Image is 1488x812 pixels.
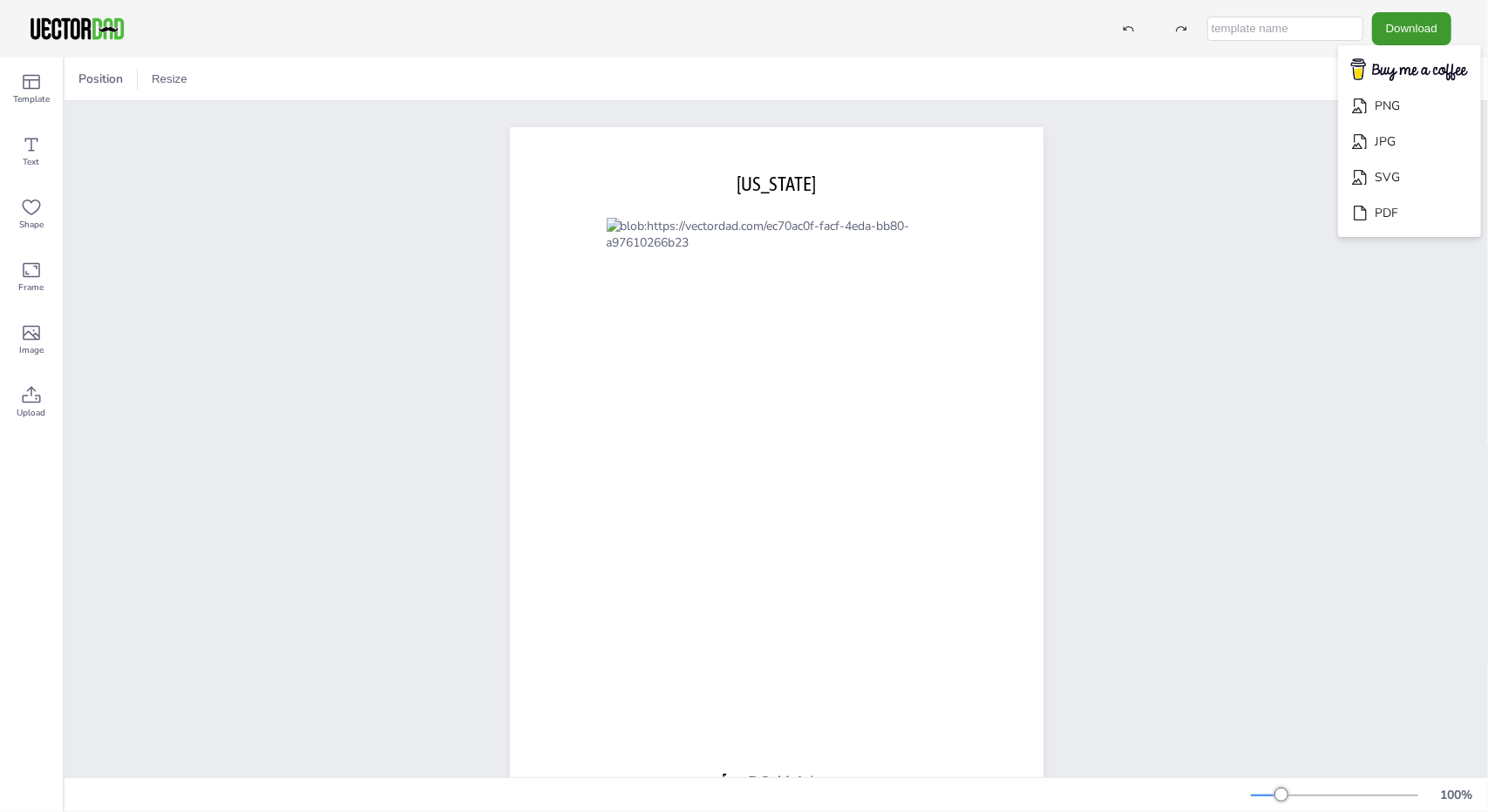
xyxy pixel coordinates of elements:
span: Position [75,71,126,87]
button: Resize [145,65,194,93]
img: VectorDad-1.png [28,16,126,42]
div: 100 % [1436,787,1478,803]
button: Download [1372,12,1451,44]
ul: Download [1338,45,1481,238]
span: Upload [17,406,46,420]
img: buymecoffee.png [1340,53,1479,87]
li: PDF [1338,195,1481,231]
span: Image [19,343,44,357]
span: [US_STATE] [737,173,816,195]
li: PNG [1338,88,1481,124]
span: Template [13,92,50,106]
span: Frame [19,281,44,294]
li: JPG [1338,124,1481,159]
li: SVG [1338,159,1481,195]
span: Text [24,155,40,169]
span: Shape [19,218,44,232]
input: template name [1207,17,1363,41]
